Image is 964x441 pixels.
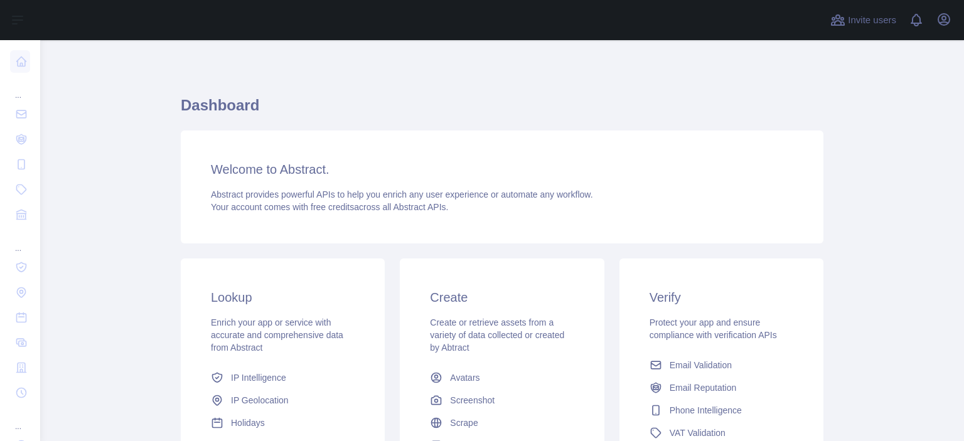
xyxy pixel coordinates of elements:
[10,228,30,253] div: ...
[848,13,896,28] span: Invite users
[231,417,265,429] span: Holidays
[211,289,355,306] h3: Lookup
[430,317,564,353] span: Create or retrieve assets from a variety of data collected or created by Abtract
[650,289,793,306] h3: Verify
[645,354,798,376] a: Email Validation
[231,371,286,384] span: IP Intelligence
[425,366,579,389] a: Avatars
[645,399,798,422] a: Phone Intelligence
[670,404,742,417] span: Phone Intelligence
[211,317,343,353] span: Enrich your app or service with accurate and comprehensive data from Abstract
[650,317,777,340] span: Protect your app and ensure compliance with verification APIs
[231,394,289,406] span: IP Geolocation
[206,366,360,389] a: IP Intelligence
[450,417,478,429] span: Scrape
[211,189,593,199] span: Abstract provides powerful APIs to help you enrich any user experience or automate any workflow.
[450,394,495,406] span: Screenshot
[425,389,579,412] a: Screenshot
[10,75,30,100] div: ...
[311,202,354,212] span: free credits
[206,389,360,412] a: IP Geolocation
[181,95,823,125] h1: Dashboard
[450,371,479,384] span: Avatars
[430,289,574,306] h3: Create
[10,406,30,432] div: ...
[206,412,360,434] a: Holidays
[670,427,726,439] span: VAT Validation
[670,381,737,394] span: Email Reputation
[645,376,798,399] a: Email Reputation
[211,202,448,212] span: Your account comes with across all Abstract APIs.
[425,412,579,434] a: Scrape
[670,359,732,371] span: Email Validation
[828,10,899,30] button: Invite users
[211,161,793,178] h3: Welcome to Abstract.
